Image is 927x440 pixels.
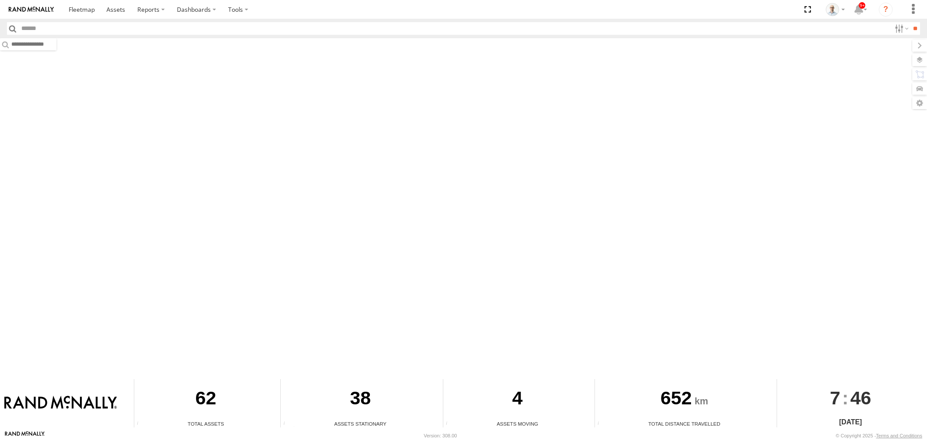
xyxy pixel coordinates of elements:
div: Total distance travelled by all assets within specified date range and applied filters [595,421,608,427]
label: Map Settings [912,97,927,109]
div: Total number of Enabled Assets [134,421,147,427]
div: 62 [134,379,277,420]
div: Version: 308.00 [424,433,457,438]
div: [DATE] [777,417,924,427]
div: 38 [281,379,440,420]
span: 7 [830,379,840,417]
div: 4 [443,379,591,420]
div: : [777,379,924,417]
div: Assets Moving [443,420,591,427]
i: ? [879,3,893,17]
div: Total number of assets current in transit. [443,421,456,427]
a: Terms and Conditions [876,433,922,438]
div: 652 [595,379,774,420]
label: Search Filter Options [891,22,910,35]
div: Total number of assets current stationary. [281,421,294,427]
span: 46 [850,379,871,417]
div: Assets Stationary [281,420,440,427]
a: Visit our Website [5,431,45,440]
div: Total Distance Travelled [595,420,774,427]
img: rand-logo.svg [9,7,54,13]
div: Total Assets [134,420,277,427]
div: Kurt Byers [823,3,848,16]
img: Rand McNally [4,396,117,410]
div: © Copyright 2025 - [836,433,922,438]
